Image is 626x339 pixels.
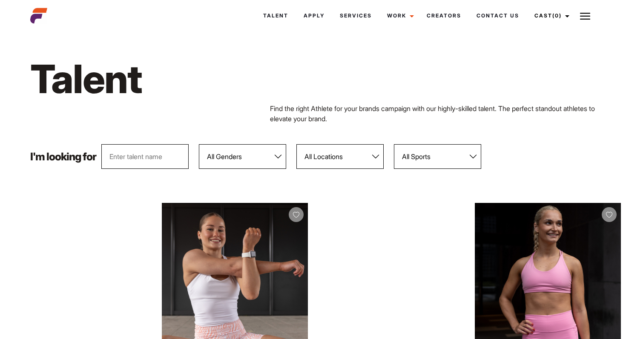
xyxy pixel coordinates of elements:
[296,4,332,27] a: Apply
[101,144,189,169] input: Enter talent name
[270,103,596,124] p: Find the right Athlete for your brands campaign with our highly-skilled talent. The perfect stand...
[30,151,96,162] p: I'm looking for
[527,4,574,27] a: Cast(0)
[469,4,527,27] a: Contact Us
[256,4,296,27] a: Talent
[552,12,562,19] span: (0)
[580,11,590,21] img: Burger icon
[30,54,356,103] h1: Talent
[379,4,419,27] a: Work
[30,7,47,24] img: cropped-aefm-brand-fav-22-square.png
[332,4,379,27] a: Services
[419,4,469,27] a: Creators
